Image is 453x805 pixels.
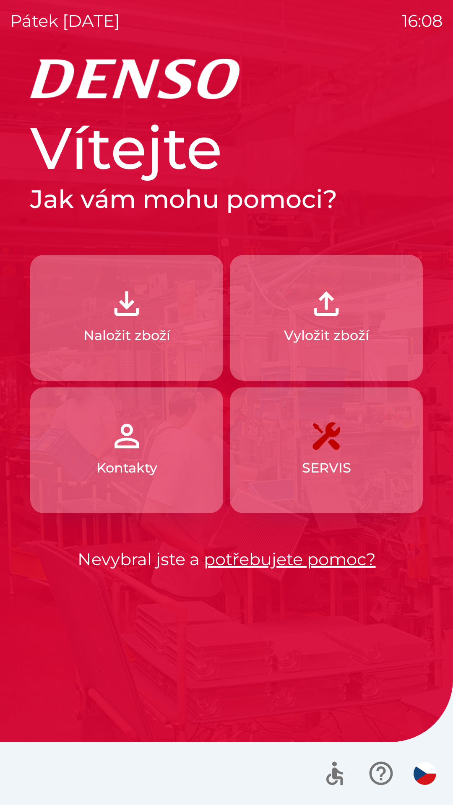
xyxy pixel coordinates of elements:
[308,285,345,322] img: 2fb22d7f-6f53-46d3-a092-ee91fce06e5d.png
[30,547,423,572] p: Nevybral jste a
[402,8,443,34] p: 16:08
[308,418,345,454] img: 7408382d-57dc-4d4c-ad5a-dca8f73b6e74.png
[30,184,423,215] h2: Jak vám mohu pomoci?
[10,8,120,34] p: pátek [DATE]
[302,458,351,478] p: SERVIS
[30,59,423,99] img: Logo
[204,549,376,569] a: potřebujete pomoc?
[30,387,223,513] button: Kontakty
[96,458,157,478] p: Kontakty
[414,762,436,785] img: cs flag
[230,255,423,381] button: Vyložit zboží
[108,285,145,322] img: 918cc13a-b407-47b8-8082-7d4a57a89498.png
[230,387,423,513] button: SERVIS
[83,325,170,345] p: Naložit zboží
[108,418,145,454] img: 072f4d46-cdf8-44b2-b931-d189da1a2739.png
[30,255,223,381] button: Naložit zboží
[284,325,369,345] p: Vyložit zboží
[30,112,423,184] h1: Vítejte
